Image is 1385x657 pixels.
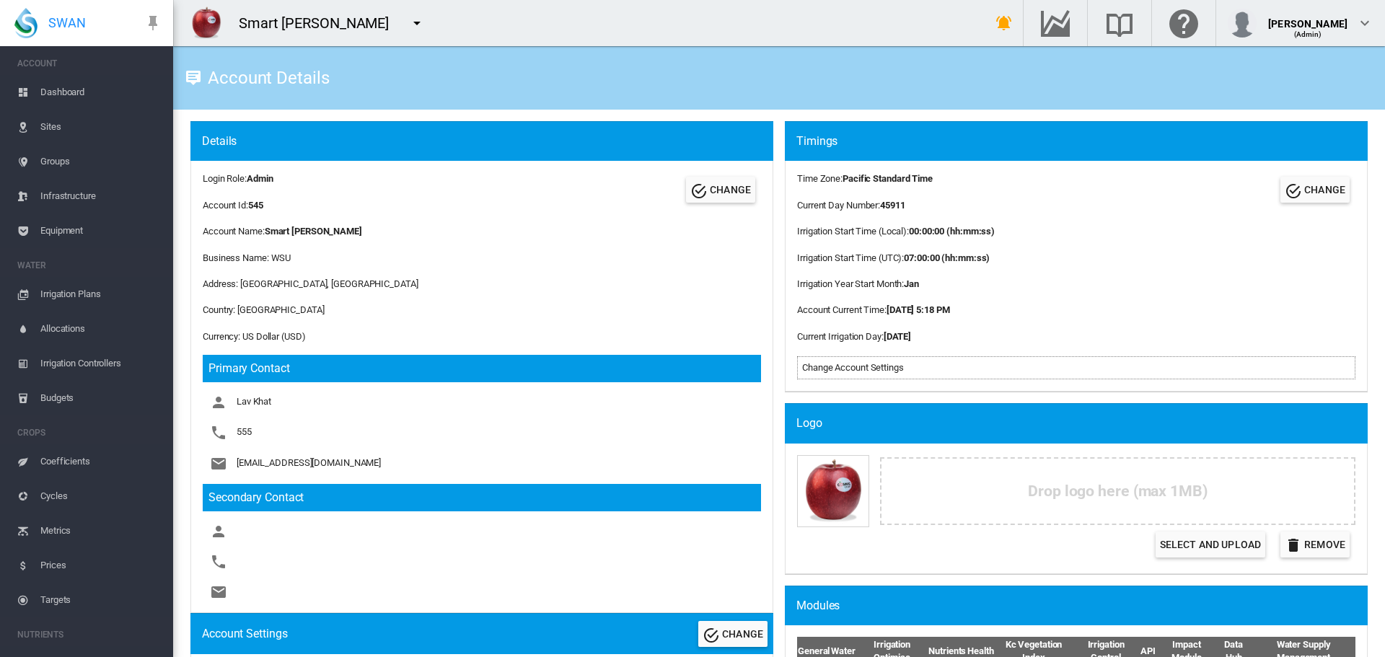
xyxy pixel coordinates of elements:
[797,330,995,343] div: :
[202,133,773,149] div: Details
[202,73,330,83] div: Account Details
[1228,9,1257,38] img: profile.jpg
[188,5,224,41] img: YtjmHKFGiqIWo3ShRokSJEiVKZOhRokSJEiVKlAjoUaJEiRIlSpRlyf8LMACnKjiBBoDTpwAAAABJRU5ErkJggg==
[17,52,162,75] span: ACCOUNT
[210,583,227,601] md-icon: icon-email
[247,173,273,184] b: Admin
[144,14,162,32] md-icon: icon-pin
[1285,537,1302,554] md-icon: icon-delete
[797,331,881,342] span: Current Irrigation Day
[40,312,162,346] span: Allocations
[797,225,995,238] div: :
[203,278,761,291] div: Address: [GEOGRAPHIC_DATA], [GEOGRAPHIC_DATA]
[698,621,768,647] button: Change Account Settings
[1356,14,1373,32] md-icon: icon-chevron-down
[703,627,720,644] md-icon: icon-check-circle
[884,331,911,342] b: [DATE]
[17,254,162,277] span: WATER
[210,394,227,411] md-icon: icon-account
[48,14,86,32] span: SWAN
[797,252,902,263] span: Irrigation Start Time (UTC)
[1304,184,1345,195] span: CHANGE
[40,513,162,548] span: Metrics
[40,346,162,381] span: Irrigation Controllers
[40,444,162,479] span: Coefficients
[1280,532,1350,557] button: icon-delete Remove
[797,304,884,315] span: Account Current Time
[1268,11,1347,25] div: [PERSON_NAME]
[797,173,840,184] span: Time Zone
[210,523,227,540] md-icon: icon-account
[203,199,273,212] div: Account Id:
[239,13,402,33] div: Smart [PERSON_NAME]
[203,172,273,185] div: Login Role:
[797,252,995,265] div: :
[1285,182,1302,200] md-icon: icon-check-circle
[14,8,38,38] img: SWAN-Landscape-Logo-Colour-drop.png
[722,628,763,640] span: CHANGE
[40,110,162,144] span: Sites
[408,14,426,32] md-icon: icon-menu-down
[203,484,761,511] h3: Secondary Contact
[40,75,162,110] span: Dashboard
[686,177,755,203] button: Change Account Details
[1166,14,1201,32] md-icon: Click here for help
[248,200,263,211] b: 545
[210,553,227,570] md-icon: icon-phone
[210,455,227,472] md-icon: icon-email
[797,278,995,291] div: :
[203,330,761,343] div: Currency: US Dollar (USD)
[880,457,1355,525] div: Drop logo here (max 1MB)
[202,626,287,642] div: Account Settings
[265,226,362,237] b: Smart [PERSON_NAME]
[797,199,995,212] div: :
[40,179,162,213] span: Infrastructure
[237,427,252,438] span: 555
[203,304,761,317] div: Country: [GEOGRAPHIC_DATA]
[1102,14,1137,32] md-icon: Search the knowledge base
[17,623,162,646] span: NUTRIENTS
[40,213,162,248] span: Equipment
[185,69,202,87] md-icon: icon-tooltip-text
[904,278,919,289] b: Jan
[904,252,990,263] b: 07:00:00 (hh:mm:ss)
[797,304,995,317] div: :
[995,14,1013,32] md-icon: icon-bell-ring
[237,457,381,468] span: [EMAIL_ADDRESS][DOMAIN_NAME]
[203,252,761,265] div: Business Name: WSU
[403,9,431,38] button: icon-menu-down
[40,548,162,583] span: Prices
[1280,177,1350,203] button: Change Account Timings
[40,381,162,415] span: Budgets
[237,397,271,407] span: Lav Khat
[210,424,227,441] md-icon: icon-phone
[797,172,995,185] div: :
[802,361,1350,374] div: Change Account Settings
[796,598,1368,614] div: Modules
[40,277,162,312] span: Irrigation Plans
[1304,539,1345,550] span: Remove
[1038,14,1073,32] md-icon: Go to the Data Hub
[887,304,950,315] b: [DATE] 5:18 PM
[990,9,1019,38] button: icon-bell-ring
[203,225,761,238] div: Account Name:
[796,133,1368,149] div: Timings
[690,182,708,200] md-icon: icon-check-circle
[17,421,162,444] span: CROPS
[843,173,933,184] b: Pacific Standard Time
[797,226,907,237] span: Irrigation Start Time (Local)
[797,278,902,289] span: Irrigation Year Start Month
[1156,532,1265,557] label: Select and Upload
[880,200,905,211] b: 45911
[203,355,761,382] h3: Primary Contact
[797,455,869,527] img: Company Logo
[40,583,162,617] span: Targets
[710,184,751,195] span: CHANGE
[796,415,1368,431] div: Logo
[40,144,162,179] span: Groups
[40,479,162,513] span: Cycles
[1294,30,1322,38] span: (Admin)
[909,226,995,237] b: 00:00:00 (hh:mm:ss)
[797,200,878,211] span: Current Day Number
